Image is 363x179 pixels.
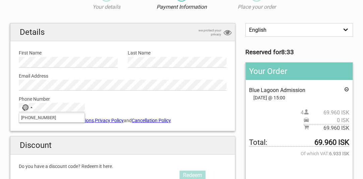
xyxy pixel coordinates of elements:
[19,49,118,57] label: First Name
[77,10,85,18] button: Open LiveChat chat widget
[329,150,349,157] strong: 6.933 ISK
[9,12,76,17] p: We're away right now. Please check back later!
[281,49,294,56] strong: 8:33
[19,95,227,103] label: Phone Number
[19,117,227,124] label: I agree to the , and
[10,23,235,41] h2: Details
[249,150,349,157] span: Of which VAT:
[246,63,353,80] h2: Your Order
[19,163,227,170] label: Do you have a discount code? Redeem it here.
[19,72,227,80] label: Email Address
[304,124,349,132] span: Subtotal
[304,117,349,124] span: Pickup price
[249,94,349,101] span: [DATE] @ 15:00
[10,137,235,154] h2: Discount
[188,28,221,36] span: we protect your privacy
[19,103,36,112] button: Selected country
[144,3,219,11] p: Payment Information
[249,87,305,93] span: Blue Lagoon Admission
[309,109,349,116] span: 69.960 ISK
[301,109,349,116] span: 4 person(s)
[95,118,124,123] a: Privacy Policy
[245,49,353,56] h3: Reserved for
[249,139,349,147] span: Total to be paid
[69,3,144,11] p: Your details
[19,113,84,122] input: Search
[132,118,171,123] a: Cancellation Policy
[224,28,232,37] i: privacy protection
[309,124,349,132] span: 69.960 ISK
[314,139,349,146] strong: 69.960 ISK
[128,49,227,57] label: Last Name
[219,3,294,11] p: Place your order
[309,117,349,124] span: 0 ISK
